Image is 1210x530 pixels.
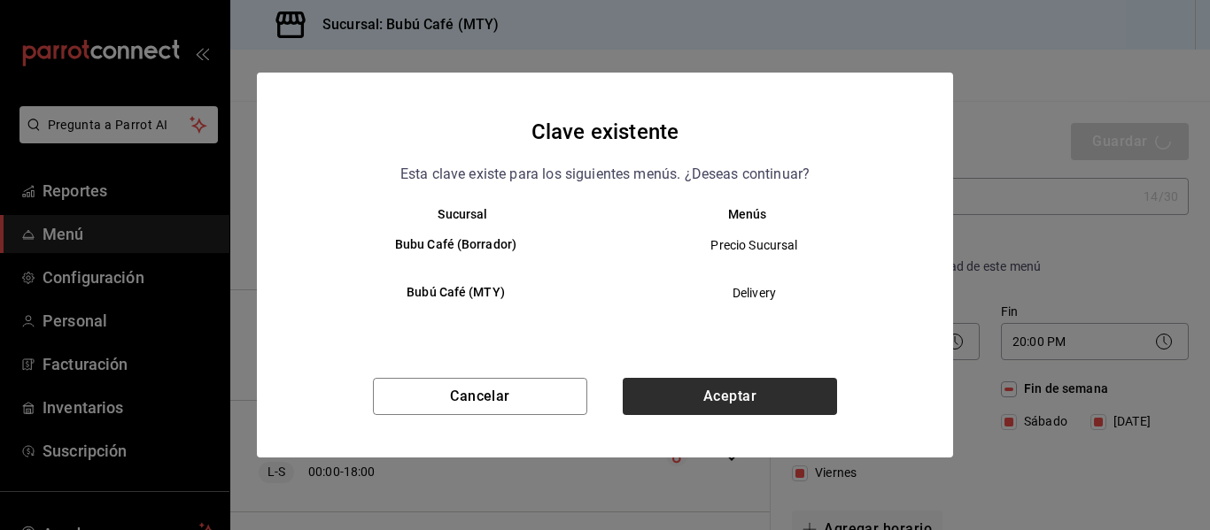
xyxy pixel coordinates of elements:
button: Aceptar [623,378,837,415]
h4: Clave existente [531,115,679,149]
th: Menús [605,207,918,221]
p: Esta clave existe para los siguientes menús. ¿Deseas continuar? [400,163,810,186]
h6: Bubu Café (Borrador) [321,235,591,255]
span: Delivery [620,284,888,302]
button: Cancelar [373,378,587,415]
span: Precio Sucursal [620,236,888,254]
th: Sucursal [292,207,605,221]
h6: Bubú Café (MTY) [321,283,591,303]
